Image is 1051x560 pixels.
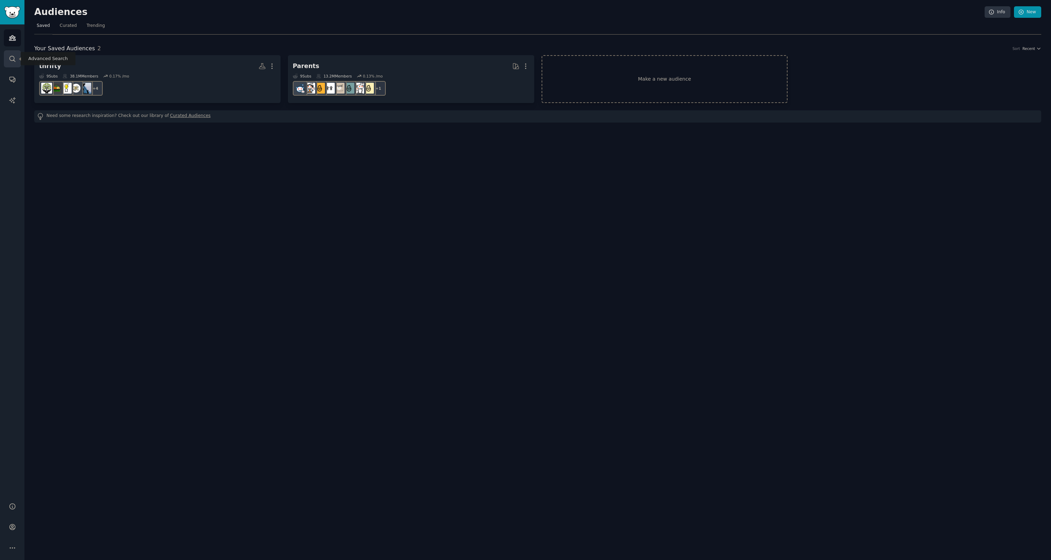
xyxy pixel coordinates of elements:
[87,23,105,29] span: Trending
[353,83,364,94] img: daddit
[88,81,103,96] div: + 4
[363,83,374,94] img: Parenting
[109,74,129,79] div: 0.17 % /mo
[34,20,52,35] a: Saved
[37,23,50,29] span: Saved
[80,83,91,94] img: povertyfinance
[316,74,352,79] div: 13.2M Members
[542,55,788,103] a: Make a new audience
[170,113,211,120] a: Curated Audiences
[1022,46,1041,51] button: Recent
[314,83,325,94] img: NewParents
[60,23,77,29] span: Curated
[371,81,386,96] div: + 1
[343,83,354,94] img: SingleParents
[34,110,1041,123] div: Need some research inspiration? Check out our library of
[985,6,1010,18] a: Info
[363,74,383,79] div: 0.13 % /mo
[1022,46,1035,51] span: Recent
[324,83,335,94] img: toddlers
[84,20,107,35] a: Trending
[304,83,315,94] img: parentsofmultiples
[334,83,345,94] img: beyondthebump
[293,74,311,79] div: 9 Sub s
[293,62,319,71] div: Parents
[295,83,305,94] img: Parents
[34,44,95,53] span: Your Saved Audiences
[39,74,58,79] div: 9 Sub s
[97,45,101,52] span: 2
[57,20,79,35] a: Curated
[63,74,98,79] div: 38.1M Members
[61,83,72,94] img: lifehacks
[41,83,52,94] img: Thrifty
[39,62,61,71] div: thrifty
[1013,46,1020,51] div: Sort
[4,6,20,19] img: GummySearch logo
[1014,6,1041,18] a: New
[71,83,81,94] img: budget
[34,7,985,18] h2: Audiences
[288,55,534,103] a: Parents9Subs13.2MMembers0.13% /mo+1ParentingdadditSingleParentsbeyondthebumptoddlersNewParentspar...
[51,83,62,94] img: budgetfood
[34,55,281,103] a: thrifty9Subs38.1MMembers0.17% /mo+4povertyfinancebudgetlifehacksbudgetfoodThrifty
